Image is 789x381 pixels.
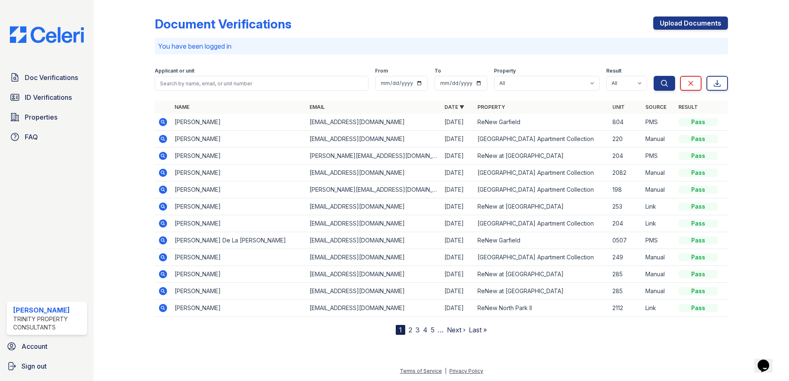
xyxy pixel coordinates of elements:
td: [GEOGRAPHIC_DATA] Apartment Collection [474,131,609,148]
td: [DATE] [441,114,474,131]
a: 4 [423,326,428,334]
label: Applicant or unit [155,68,194,74]
td: [GEOGRAPHIC_DATA] Apartment Collection [474,215,609,232]
td: [DATE] [441,181,474,198]
td: Manual [642,165,675,181]
a: 5 [431,326,435,334]
a: Property [477,104,505,110]
td: 204 [609,148,642,165]
span: Doc Verifications [25,73,78,82]
a: Email [309,104,325,110]
a: Unit [612,104,625,110]
td: Link [642,198,675,215]
a: Upload Documents [653,16,728,30]
td: [PERSON_NAME] [171,114,306,131]
div: Pass [678,152,718,160]
td: [EMAIL_ADDRESS][DOMAIN_NAME] [306,232,441,249]
a: 3 [416,326,420,334]
a: Next › [447,326,465,334]
td: PMS [642,148,675,165]
td: ReNew North Park II [474,300,609,317]
td: [DATE] [441,283,474,300]
label: To [435,68,441,74]
td: [PERSON_NAME][EMAIL_ADDRESS][DOMAIN_NAME] [306,181,441,198]
a: Sign out [3,358,90,374]
td: Manual [642,181,675,198]
a: Date ▼ [444,104,464,110]
td: 2112 [609,300,642,317]
label: Property [494,68,516,74]
a: Name [175,104,189,110]
td: Manual [642,131,675,148]
div: | [445,368,446,374]
td: 204 [609,215,642,232]
td: [PERSON_NAME] [171,283,306,300]
td: [EMAIL_ADDRESS][DOMAIN_NAME] [306,283,441,300]
label: Result [606,68,621,74]
div: Pass [678,270,718,278]
a: ID Verifications [7,89,87,106]
div: Trinity Property Consultants [13,315,84,332]
td: [DATE] [441,215,474,232]
td: Link [642,300,675,317]
td: [PERSON_NAME] [171,131,306,148]
td: 804 [609,114,642,131]
td: ReNew at [GEOGRAPHIC_DATA] [474,283,609,300]
div: Pass [678,118,718,126]
td: [EMAIL_ADDRESS][DOMAIN_NAME] [306,249,441,266]
td: [PERSON_NAME] [171,266,306,283]
td: Manual [642,249,675,266]
td: ReNew at [GEOGRAPHIC_DATA] [474,198,609,215]
td: 2082 [609,165,642,181]
td: 249 [609,249,642,266]
td: Link [642,215,675,232]
a: 2 [409,326,412,334]
span: FAQ [25,132,38,142]
td: [DATE] [441,198,474,215]
a: Privacy Policy [449,368,483,374]
td: [DATE] [441,300,474,317]
td: [EMAIL_ADDRESS][DOMAIN_NAME] [306,131,441,148]
span: … [438,325,444,335]
a: Last » [469,326,487,334]
td: [EMAIL_ADDRESS][DOMAIN_NAME] [306,114,441,131]
a: Properties [7,109,87,125]
div: Pass [678,219,718,228]
td: Manual [642,266,675,283]
td: 0507 [609,232,642,249]
td: 285 [609,283,642,300]
td: [EMAIL_ADDRESS][DOMAIN_NAME] [306,300,441,317]
span: ID Verifications [25,92,72,102]
div: 1 [396,325,405,335]
input: Search by name, email, or unit number [155,76,369,91]
a: Account [3,338,90,355]
td: [PERSON_NAME] [171,249,306,266]
td: Manual [642,283,675,300]
div: Pass [678,304,718,312]
span: Properties [25,112,57,122]
td: [PERSON_NAME] De La [PERSON_NAME] [171,232,306,249]
p: You have been logged in [158,41,725,51]
td: [EMAIL_ADDRESS][DOMAIN_NAME] [306,266,441,283]
td: [DATE] [441,148,474,165]
div: Document Verifications [155,16,291,31]
td: [GEOGRAPHIC_DATA] Apartment Collection [474,181,609,198]
td: ReNew at [GEOGRAPHIC_DATA] [474,266,609,283]
td: ReNew Garfield [474,114,609,131]
td: [DATE] [441,131,474,148]
td: ReNew at [GEOGRAPHIC_DATA] [474,148,609,165]
a: Doc Verifications [7,69,87,86]
td: [DATE] [441,232,474,249]
div: Pass [678,236,718,245]
td: [GEOGRAPHIC_DATA] Apartment Collection [474,249,609,266]
div: Pass [678,186,718,194]
td: ReNew Garfield [474,232,609,249]
td: [PERSON_NAME] [171,215,306,232]
a: Source [645,104,666,110]
td: [DATE] [441,165,474,181]
div: Pass [678,202,718,211]
td: [EMAIL_ADDRESS][DOMAIN_NAME] [306,198,441,215]
td: [EMAIL_ADDRESS][DOMAIN_NAME] [306,215,441,232]
td: [DATE] [441,266,474,283]
div: Pass [678,287,718,295]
